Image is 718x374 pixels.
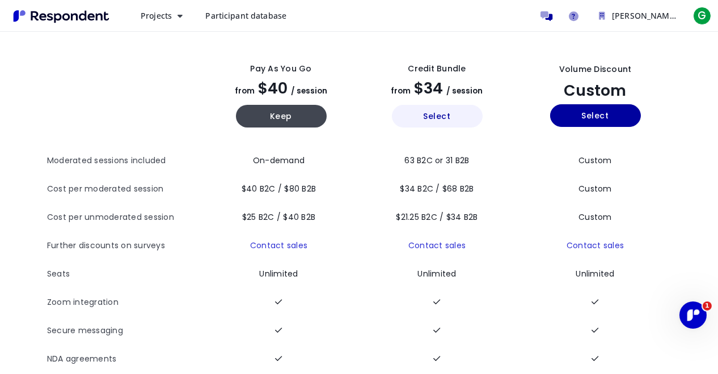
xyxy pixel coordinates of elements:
[141,10,172,21] span: Projects
[578,211,612,223] span: Custom
[47,175,203,203] th: Cost per moderated session
[447,86,483,96] span: / session
[564,80,627,101] span: Custom
[408,240,466,251] a: Contact sales
[703,301,712,311] span: 1
[132,6,192,26] button: Projects
[563,5,585,27] a: Help and support
[679,301,707,329] iframe: Intercom live chat
[417,268,456,279] span: Unlimited
[258,78,288,99] span: $40
[291,86,327,96] span: / session
[578,183,612,194] span: Custom
[612,10,701,21] span: [PERSON_NAME] Team
[250,240,307,251] a: Contact sales
[253,155,305,166] span: On-demand
[47,345,203,373] th: NDA agreements
[578,155,612,166] span: Custom
[9,7,113,25] img: Respondent
[590,6,686,26] button: Greta Harney Team
[550,104,641,127] button: Select yearly custom_static plan
[415,78,444,99] span: $34
[47,232,203,260] th: Further discounts on surveys
[408,63,466,75] div: Credit Bundle
[691,6,713,26] button: G
[47,317,203,345] th: Secure messaging
[47,147,203,175] th: Moderated sessions included
[559,63,632,75] div: Volume Discount
[396,211,478,223] span: $21.25 B2C / $34 B2B
[242,183,316,194] span: $40 B2C / $80 B2B
[391,86,411,96] span: from
[47,203,203,232] th: Cost per unmoderated session
[47,288,203,317] th: Zoom integration
[235,86,255,96] span: from
[250,63,311,75] div: Pay as you go
[392,105,483,127] button: Select yearly basic plan
[196,6,295,26] a: Participant database
[693,7,711,25] span: G
[576,268,614,279] span: Unlimited
[535,5,558,27] a: Message participants
[236,105,327,127] button: Keep current yearly payg plan
[405,155,470,166] span: 63 B2C or 31 B2B
[400,183,474,194] span: $34 B2C / $68 B2B
[567,240,624,251] a: Contact sales
[242,211,315,223] span: $25 B2C / $40 B2B
[259,268,298,279] span: Unlimited
[205,10,286,21] span: Participant database
[47,260,203,288] th: Seats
